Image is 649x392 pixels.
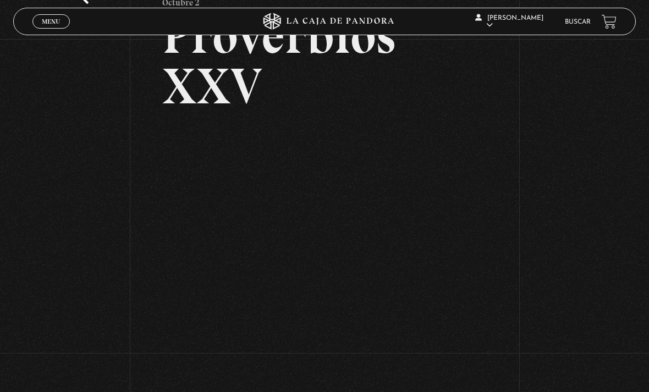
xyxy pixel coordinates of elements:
a: Buscar [565,19,591,25]
span: Cerrar [38,27,64,35]
iframe: Dailymotion video player – Proverbio XXV [162,128,486,344]
a: View your shopping cart [602,14,617,29]
h2: Proverbios XXV [162,10,486,112]
span: Menu [42,18,60,25]
span: [PERSON_NAME] [475,15,543,29]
